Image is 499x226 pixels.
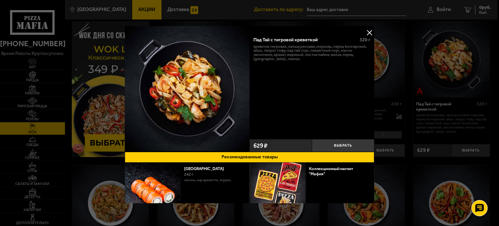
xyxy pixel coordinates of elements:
span: 320 г [360,37,370,43]
p: креветка тигровая, лапша рисовая, морковь, перец болгарский, яйцо, творог тофу, пад тай соус, пик... [253,45,370,61]
span: 629 ₽ [253,142,267,149]
img: Пад Тай с тигровой креветкой [125,26,249,151]
span: 242 г [184,172,193,177]
div: Пад Тай с тигровой креветкой [253,37,355,43]
button: Рекомендованные товары [125,152,374,163]
p: лосось, Сыр креметте, огурец. [184,178,244,183]
a: [GEOGRAPHIC_DATA] [184,166,229,171]
button: Выбрать [312,139,374,152]
a: Коллекционный магнит "Мафия" [309,166,353,176]
a: Пад Тай с тигровой креветкой [125,26,249,152]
